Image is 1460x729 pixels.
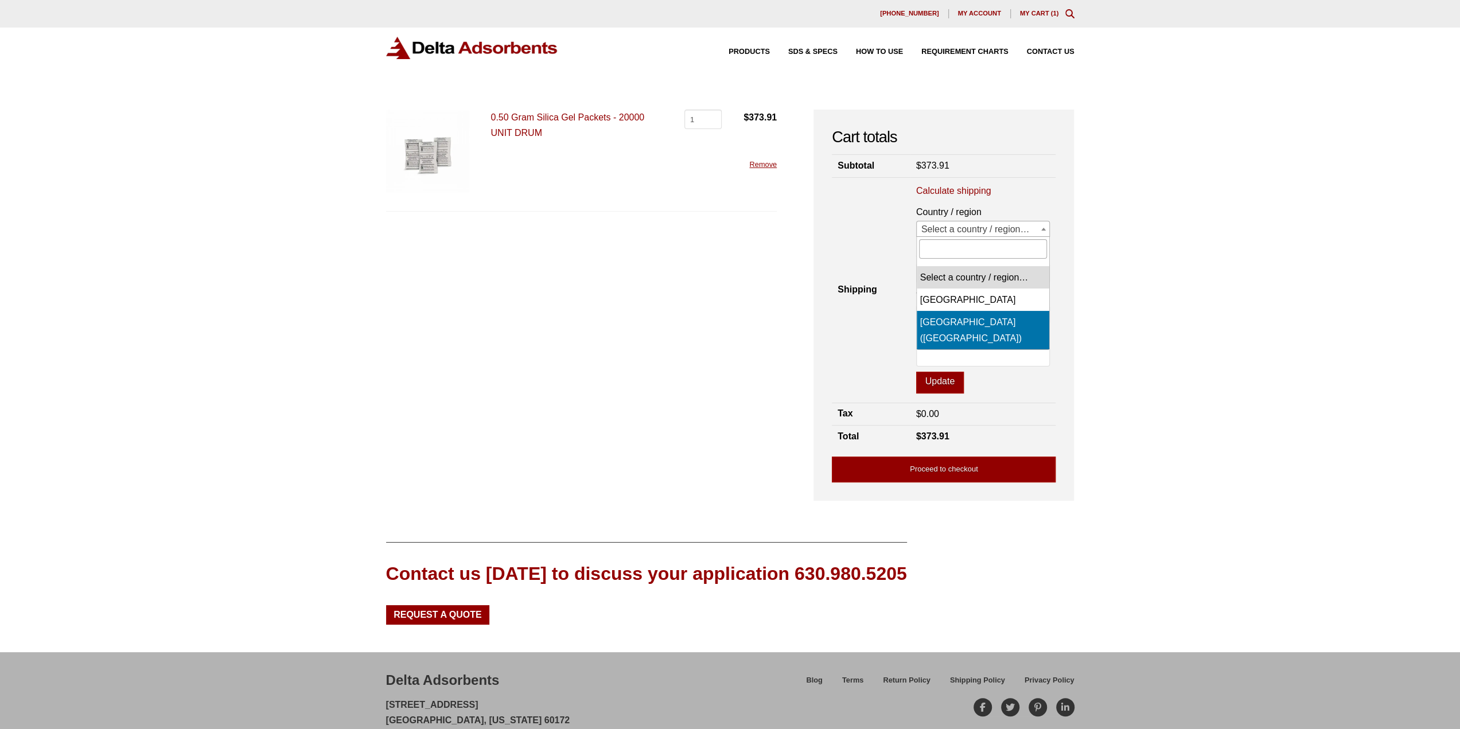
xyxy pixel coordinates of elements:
[917,266,1050,289] li: Select a country / region…
[1009,48,1074,56] a: Contact Us
[796,674,832,694] a: Blog
[916,409,939,419] bdi: 0.00
[842,677,863,684] span: Terms
[684,110,722,129] input: Product quantity
[832,155,910,177] th: Subtotal
[490,112,644,138] a: 0.50 Gram Silica Gel Packets - 20000 UNIT DRUM
[1065,9,1074,18] div: Toggle Modal Content
[832,177,910,403] th: Shipping
[832,128,1056,147] h2: Cart totals
[1027,48,1074,56] span: Contact Us
[916,161,921,170] span: $
[940,674,1015,694] a: Shipping Policy
[880,10,939,17] span: [PHONE_NUMBER]
[806,677,822,684] span: Blog
[883,677,930,684] span: Return Policy
[1015,674,1074,694] a: Privacy Policy
[832,457,1056,482] a: Proceed to checkout
[386,605,490,625] a: Request a Quote
[916,185,991,197] a: Calculate shipping
[871,9,949,18] a: [PHONE_NUMBER]
[386,561,907,587] div: Contact us [DATE] to discuss your application 630.980.5205
[950,677,1005,684] span: Shipping Policy
[917,311,1050,349] li: [GEOGRAPHIC_DATA] ([GEOGRAPHIC_DATA])
[1020,10,1059,17] a: My Cart (1)
[916,409,921,419] span: $
[949,9,1011,18] a: My account
[917,289,1050,311] li: [GEOGRAPHIC_DATA]
[832,403,910,425] th: Tax
[1053,10,1056,17] span: 1
[921,48,1008,56] span: Requirement Charts
[832,674,873,694] a: Terms
[916,204,1050,220] label: Country / region
[916,372,964,393] button: Update
[770,48,838,56] a: SDS & SPECS
[749,160,777,169] a: Remove this item
[386,37,558,59] img: Delta Adsorbents
[903,48,1008,56] a: Requirement Charts
[743,112,777,122] bdi: 373.91
[838,48,903,56] a: How to Use
[394,610,482,619] span: Request a Quote
[916,221,1050,237] span: Select a country / region…
[916,431,921,441] span: $
[856,48,903,56] span: How to Use
[743,112,749,122] span: $
[386,670,500,690] div: Delta Adsorbents
[916,431,949,441] bdi: 373.91
[917,221,1050,237] span: Select a country / region…
[958,10,1001,17] span: My account
[916,161,949,170] bdi: 373.91
[788,48,838,56] span: SDS & SPECS
[710,48,770,56] a: Products
[729,48,770,56] span: Products
[873,674,940,694] a: Return Policy
[386,110,469,193] img: 0.50 Gram Silica Gel Packets - 20000 UNIT DRUM
[832,426,910,448] th: Total
[1025,677,1074,684] span: Privacy Policy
